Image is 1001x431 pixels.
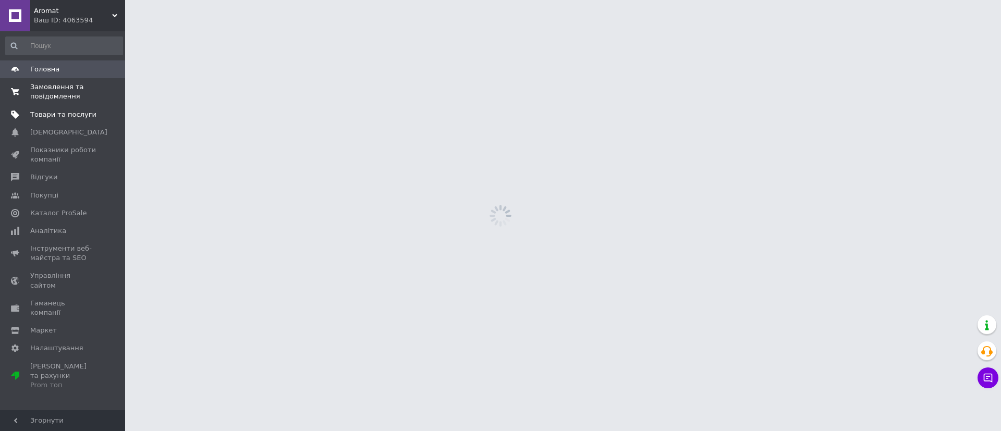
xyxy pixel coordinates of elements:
span: Гаманець компанії [30,299,96,317]
span: Аналітика [30,226,66,236]
span: [DEMOGRAPHIC_DATA] [30,128,107,137]
span: Головна [30,65,59,74]
span: Каталог ProSale [30,208,87,218]
div: Prom топ [30,380,96,390]
span: [PERSON_NAME] та рахунки [30,362,96,390]
span: Управління сайтом [30,271,96,290]
span: Товари та послуги [30,110,96,119]
span: Покупці [30,191,58,200]
span: Показники роботи компанії [30,145,96,164]
input: Пошук [5,36,123,55]
span: Замовлення та повідомлення [30,82,96,101]
span: Інструменти веб-майстра та SEO [30,244,96,263]
span: Відгуки [30,173,57,182]
span: Маркет [30,326,57,335]
span: Налаштування [30,343,83,353]
span: Aromat [34,6,112,16]
div: Ваш ID: 4063594 [34,16,125,25]
button: Чат з покупцем [978,367,998,388]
